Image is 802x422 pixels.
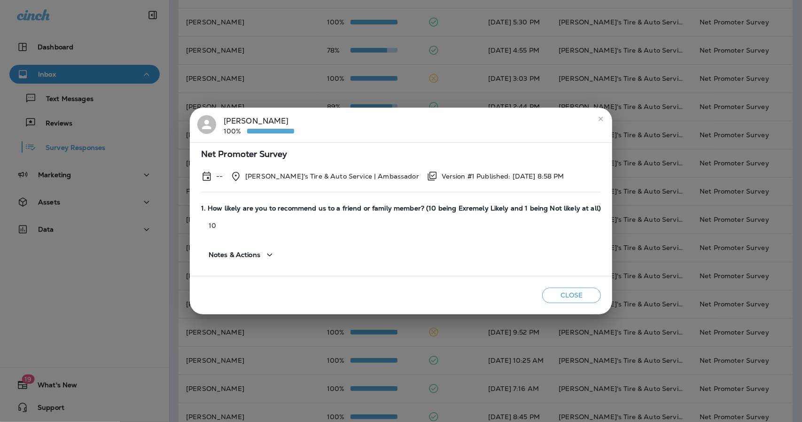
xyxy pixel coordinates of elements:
span: Notes & Actions [209,251,260,259]
button: close [593,111,608,126]
button: Close [542,288,601,303]
div: [PERSON_NAME] [224,115,294,135]
p: Version #1 Published: [DATE] 8:58 PM [442,172,564,180]
p: -- [216,172,223,180]
p: 10 [201,222,601,229]
p: [PERSON_NAME]'s Tire & Auto Service | Ambassador [245,172,419,180]
span: 1. How likely are you to recommend us to a friend or family member? (10 being Exremely Likely and... [201,204,601,212]
button: Notes & Actions [201,242,283,268]
span: Net Promoter Survey [201,150,601,158]
p: 100% [224,127,247,135]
